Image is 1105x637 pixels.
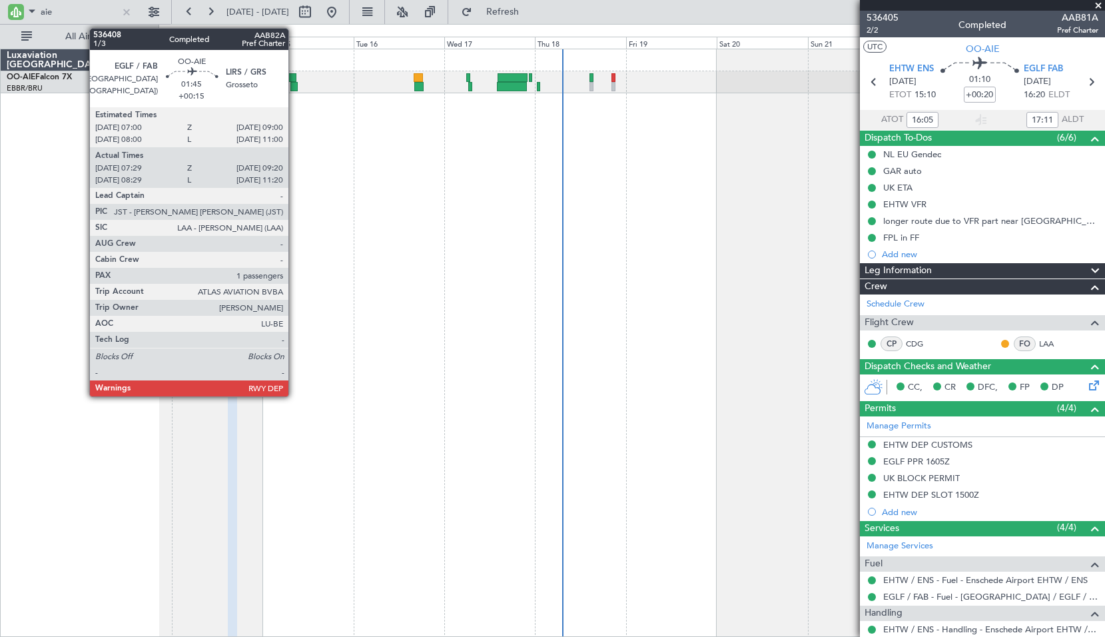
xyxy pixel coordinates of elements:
[883,182,913,193] div: UK ETA
[865,131,932,146] span: Dispatch To-Dos
[881,113,903,127] span: ATOT
[865,279,887,295] span: Crew
[867,420,931,433] a: Manage Permits
[865,556,883,572] span: Fuel
[883,624,1098,635] a: EHTW / ENS - Handling - Enschede Airport EHTW / ENS
[1052,381,1064,394] span: DP
[883,149,941,160] div: NL EU Gendec
[444,37,535,49] div: Wed 17
[1024,89,1045,102] span: 16:20
[883,472,960,484] div: UK BLOCK PERMIT
[1057,25,1098,36] span: Pref Charter
[161,27,184,38] div: [DATE]
[1020,381,1030,394] span: FP
[958,18,1006,32] div: Completed
[867,298,924,311] a: Schedule Crew
[907,112,938,128] input: --:--
[354,37,444,49] div: Tue 16
[1014,336,1036,351] div: FO
[535,37,625,49] div: Thu 18
[882,249,1098,260] div: Add new
[863,41,887,53] button: UTC
[908,381,922,394] span: CC,
[889,63,934,76] span: EHTW ENS
[966,42,1000,56] span: OO-AIE
[1062,113,1084,127] span: ALDT
[15,26,145,47] button: All Aircraft
[865,359,991,374] span: Dispatch Checks and Weather
[626,37,717,49] div: Fri 19
[867,25,899,36] span: 2/2
[1024,63,1063,76] span: EGLF FAB
[455,1,535,23] button: Refresh
[7,83,43,93] a: EBBR/BRU
[1057,131,1076,145] span: (6/6)
[865,521,899,536] span: Services
[1048,89,1070,102] span: ELDT
[865,606,903,621] span: Handling
[1026,112,1058,128] input: --:--
[882,506,1098,518] div: Add new
[1057,520,1076,534] span: (4/4)
[915,89,936,102] span: 15:10
[883,232,919,243] div: FPL in FF
[262,37,353,49] div: Mon 15
[881,336,903,351] div: CP
[1057,11,1098,25] span: AAB81A
[883,591,1098,602] a: EGLF / FAB - Fuel - [GEOGRAPHIC_DATA] / EGLF / FAB
[7,73,72,81] a: OO-AIEFalcon 7X
[883,199,926,210] div: EHTW VFR
[969,73,990,87] span: 01:10
[906,338,936,350] a: CDG
[944,381,956,394] span: CR
[883,215,1098,227] div: longer route due to VFR part near [GEOGRAPHIC_DATA]
[1024,75,1051,89] span: [DATE]
[41,2,117,22] input: A/C (Reg. or Type)
[1057,401,1076,415] span: (4/4)
[883,439,972,450] div: EHTW DEP CUSTOMS
[1039,338,1069,350] a: LAA
[978,381,998,394] span: DFC,
[867,540,933,553] a: Manage Services
[865,315,914,330] span: Flight Crew
[808,37,899,49] div: Sun 21
[226,6,289,18] span: [DATE] - [DATE]
[35,32,141,41] span: All Aircraft
[717,37,807,49] div: Sat 20
[883,574,1088,586] a: EHTW / ENS - Fuel - Enschede Airport EHTW / ENS
[7,73,35,81] span: OO-AIE
[883,489,979,500] div: EHTW DEP SLOT 1500Z
[889,89,911,102] span: ETOT
[865,401,896,416] span: Permits
[867,11,899,25] span: 536405
[865,263,932,279] span: Leg Information
[889,75,917,89] span: [DATE]
[883,165,922,177] div: GAR auto
[172,37,262,49] div: Sun 14
[475,7,531,17] span: Refresh
[883,456,950,467] div: EGLF PPR 1605Z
